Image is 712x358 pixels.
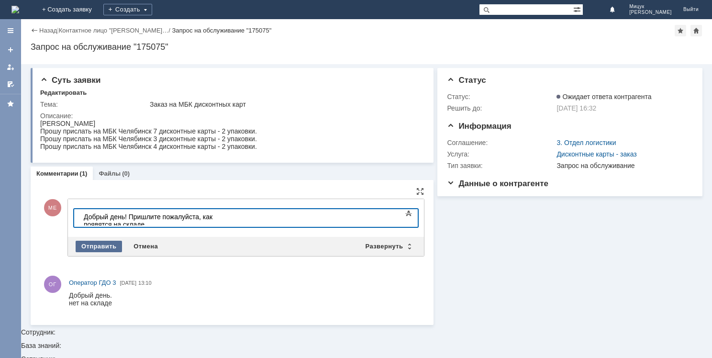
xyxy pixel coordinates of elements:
div: (1) [80,170,88,177]
span: МЕ [44,199,61,216]
span: Показать панель инструментов [403,208,414,219]
a: Перейти на домашнюю страницу [11,6,19,13]
div: Сделать домашней страницей [690,25,702,36]
div: / [59,27,172,34]
span: Статус [447,76,486,85]
div: Запрос на обслуживание "175075" [31,42,702,52]
div: Добрый день! Пришлите пожалуйста, как появятся на складе. [4,4,140,19]
div: Описание: [40,112,422,120]
span: Ожидает ответа контрагента [556,93,651,101]
span: 13:10 [138,280,152,286]
a: Назад [39,27,57,34]
span: Расширенный поиск [573,4,583,13]
a: Контактное лицо "[PERSON_NAME]… [59,27,169,34]
span: Данные о контрагенте [447,179,548,188]
div: Тема: [40,101,148,108]
div: Редактировать [40,89,87,97]
a: 3. Отдел логистики [556,139,616,146]
div: На всю страницу [416,188,424,195]
span: Информация [447,122,511,131]
a: Мои согласования [3,77,18,92]
a: Файлы [99,170,121,177]
div: Тип заявки: [447,162,555,169]
div: Соглашение: [447,139,555,146]
div: Услуга: [447,150,555,158]
a: Мои заявки [3,59,18,75]
span: Мицук [629,4,672,10]
div: | [57,26,58,34]
div: Создать [103,4,152,15]
div: База знаний: [21,342,712,349]
div: Добавить в избранное [675,25,686,36]
a: Дисконтные карты - заказ [556,150,636,158]
div: Решить до: [447,104,555,112]
span: [PERSON_NAME] [629,10,672,15]
span: [DATE] [120,280,136,286]
div: Запрос на обслуживание "175075" [172,27,271,34]
div: (0) [122,170,130,177]
a: Оператор ГДО 3 [69,278,116,288]
span: Суть заявки [40,76,100,85]
div: Заказ на МБК дисконтных карт [150,101,420,108]
span: Оператор ГДО 3 [69,279,116,286]
img: logo [11,6,19,13]
div: Сотрудник: [21,64,712,336]
div: Запрос на обслуживание [556,162,688,169]
a: Комментарии [36,170,78,177]
div: Статус: [447,93,555,101]
a: Создать заявку [3,42,18,57]
span: [DATE] 16:32 [556,104,596,112]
